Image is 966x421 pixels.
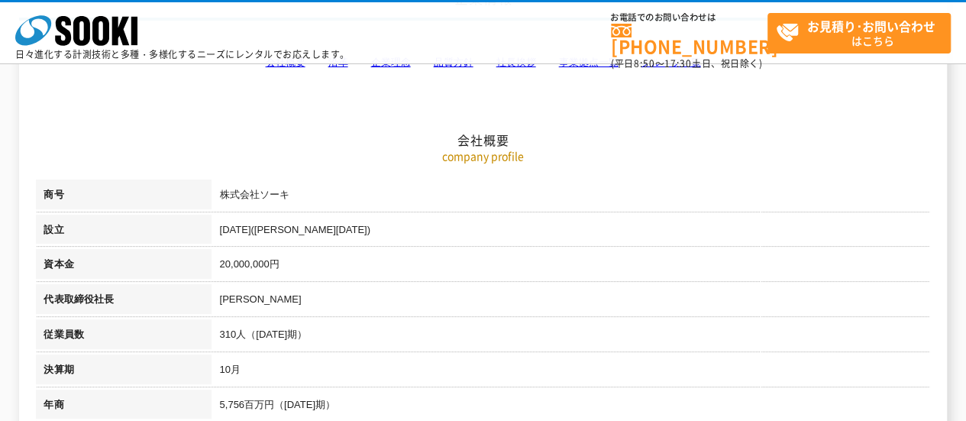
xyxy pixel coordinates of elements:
span: お電話でのお問い合わせは [611,13,767,22]
strong: お見積り･お問い合わせ [807,17,935,35]
td: [DATE]([PERSON_NAME][DATE]) [212,215,929,250]
span: (平日 ～ 土日、祝日除く) [611,57,762,70]
th: 代表取締役社長 [36,284,212,319]
span: 8:50 [634,57,655,70]
td: 20,000,000円 [212,249,929,284]
td: 10月 [212,355,929,390]
th: 設立 [36,215,212,250]
th: 商号 [36,180,212,215]
td: 310人（[DATE]期） [212,319,929,355]
th: 資本金 [36,249,212,284]
p: 日々進化する計測技術と多種・多様化するニーズにレンタルでお応えします。 [15,50,350,59]
th: 決算期 [36,355,212,390]
a: お見積り･お問い合わせはこちら [767,13,951,53]
a: [PHONE_NUMBER] [611,24,767,55]
td: [PERSON_NAME] [212,284,929,319]
span: 17:30 [664,57,692,70]
td: 株式会社ソーキ [212,180,929,215]
p: company profile [36,148,929,164]
span: はこちら [776,14,950,52]
th: 従業員数 [36,319,212,355]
